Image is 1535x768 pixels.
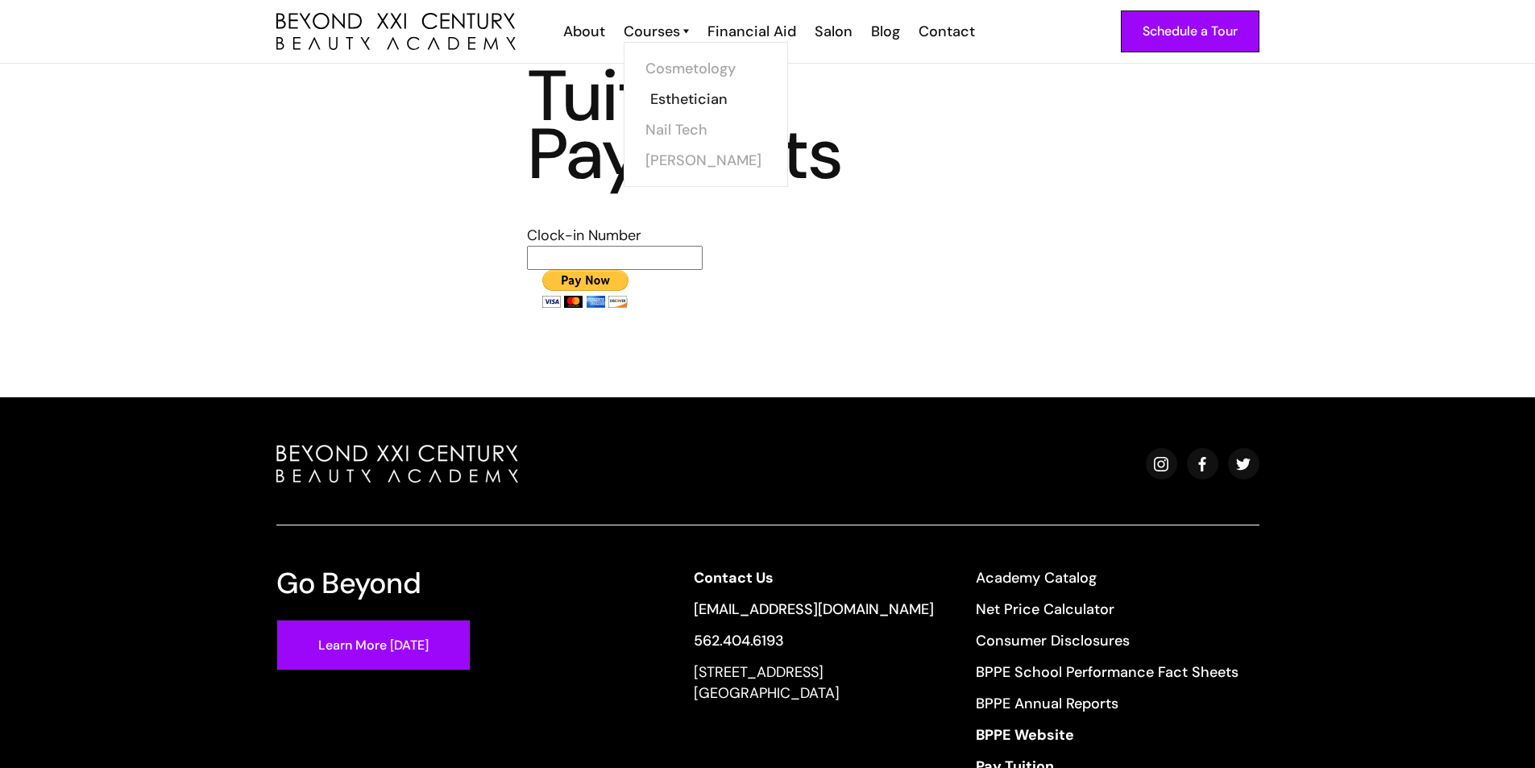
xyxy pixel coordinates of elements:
[976,693,1238,714] a: BPPE Annual Reports
[624,21,680,42] div: Courses
[527,225,703,246] td: Clock-in Number
[694,662,934,704] div: [STREET_ADDRESS] [GEOGRAPHIC_DATA]
[694,630,934,651] a: 562.404.6193
[815,21,853,42] div: Salon
[624,21,689,42] a: Courses
[976,724,1238,745] a: BPPE Website
[976,725,1074,745] strong: BPPE Website
[527,67,1009,183] h3: Tuition Payments
[624,42,788,187] nav: Courses
[908,21,983,42] a: Contact
[694,599,934,620] a: [EMAIL_ADDRESS][DOMAIN_NAME]
[1121,10,1259,52] a: Schedule a Tour
[976,630,1238,651] a: Consumer Disclosures
[976,567,1238,588] a: Academy Catalog
[276,13,516,51] a: home
[553,21,613,42] a: About
[804,21,861,42] a: Salon
[871,21,900,42] div: Blog
[919,21,975,42] div: Contact
[276,445,518,483] img: beyond beauty logo
[276,13,516,51] img: beyond 21st century beauty academy logo
[276,567,421,599] h3: Go Beyond
[976,599,1238,620] a: Net Price Calculator
[694,567,934,588] a: Contact Us
[276,620,471,670] a: Learn More [DATE]
[861,21,908,42] a: Blog
[707,21,796,42] div: Financial Aid
[527,270,643,308] input: PayPal - The safer, easier way to pay online!
[645,53,766,84] a: Cosmetology
[650,84,771,114] a: Esthetician
[563,21,605,42] div: About
[1143,21,1238,42] div: Schedule a Tour
[976,662,1238,683] a: BPPE School Performance Fact Sheets
[697,21,804,42] a: Financial Aid
[645,114,766,145] a: Nail Tech
[645,145,766,176] a: [PERSON_NAME]
[694,568,774,587] strong: Contact Us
